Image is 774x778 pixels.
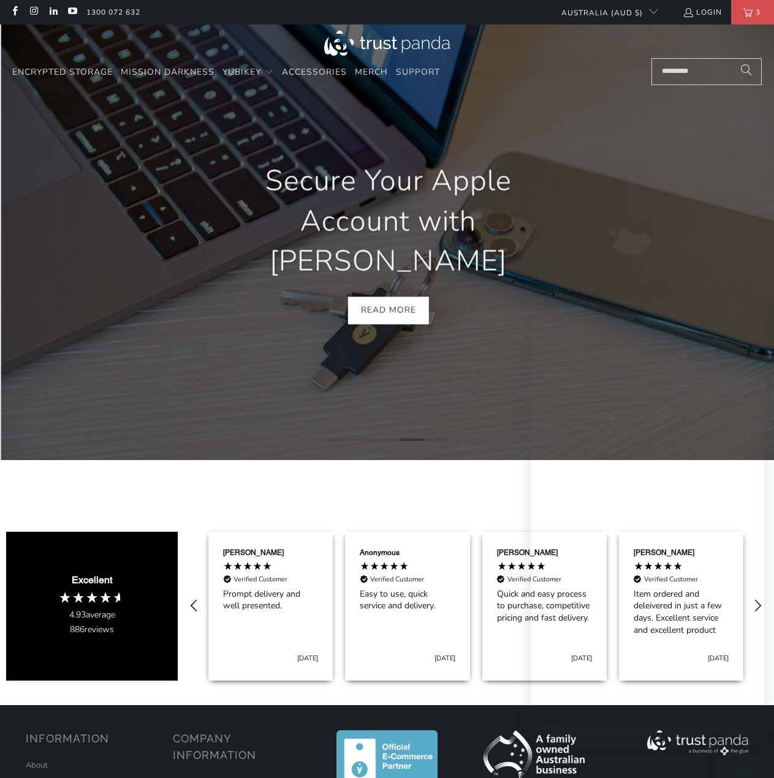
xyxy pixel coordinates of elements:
[86,6,140,19] a: 1300 072 632
[507,575,561,584] div: Verified Customer
[12,58,440,87] nav: Translation missing: en.navigation.header.main_nav
[26,760,48,771] a: About
[202,532,339,681] div: [PERSON_NAME] Verified CustomerPrompt delivery and well presented.[DATE]
[324,31,450,56] img: Trust Panda Australia
[355,66,388,78] span: Merch
[424,439,449,441] li: Page dot 5
[72,573,112,587] div: Excellent
[12,58,113,87] a: Encrypted Storage
[351,439,375,441] li: Page dot 2
[297,654,318,663] div: [DATE]
[339,532,476,681] div: Anonymous Verified CustomerEasy to use, quick service and delivery.[DATE]
[375,439,400,441] li: Page dot 3
[725,729,764,768] iframe: Button to launch messaging window, conversation in progress
[67,7,77,17] a: Trust Panda Australia on YouTube
[69,609,86,621] span: 4.93
[360,561,412,574] div: 5 Stars
[434,654,455,663] div: [DATE]
[497,561,549,574] div: 5 Stars
[731,58,762,85] button: Search
[326,439,351,441] li: Page dot 1
[121,66,214,78] span: Mission Darkness
[223,588,318,612] div: Prompt delivery and well presented.
[497,548,558,558] div: [PERSON_NAME]
[12,66,113,78] span: Encrypted Storage
[233,575,287,584] div: Verified Customer
[230,161,546,281] p: Secure Your Apple Account with [PERSON_NAME]
[223,561,275,574] div: 5 Stars
[683,6,722,19] a: Login
[360,588,455,612] div: Easy to use, quick service and delivery.
[370,575,424,584] div: Verified Customer
[28,7,39,17] a: Trust Panda Australia on Instagram
[347,297,428,325] a: Read More
[9,7,20,17] a: Trust Panda Australia on Facebook
[282,66,347,78] span: Accessories
[396,58,440,87] a: Support
[48,7,58,17] a: Trust Panda Australia on LinkedIn
[69,609,115,621] div: average
[70,624,85,635] span: 886
[476,532,613,681] div: [PERSON_NAME] Verified CustomerQuick and easy process to purchase, competitive pricing and fast d...
[222,66,261,78] span: YubiKey
[360,548,400,558] div: Anonymous
[6,485,768,515] iframe: Reviews Widget
[651,58,762,85] input: Search...
[58,591,126,604] div: 4.93 Stars
[531,295,764,724] iframe: Messaging window
[282,58,347,87] a: Accessories
[223,548,284,558] div: [PERSON_NAME]
[497,588,592,624] div: Quick and easy process to purchase, competitive pricing and fast delivery.
[396,66,440,78] span: Support
[400,439,424,441] li: Page dot 4
[180,591,209,621] div: REVIEWS.io Carousel Scroll Left
[355,58,388,87] a: Merch
[121,58,214,87] a: Mission Darkness
[70,624,114,636] div: reviews
[222,58,274,87] summary: YubiKey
